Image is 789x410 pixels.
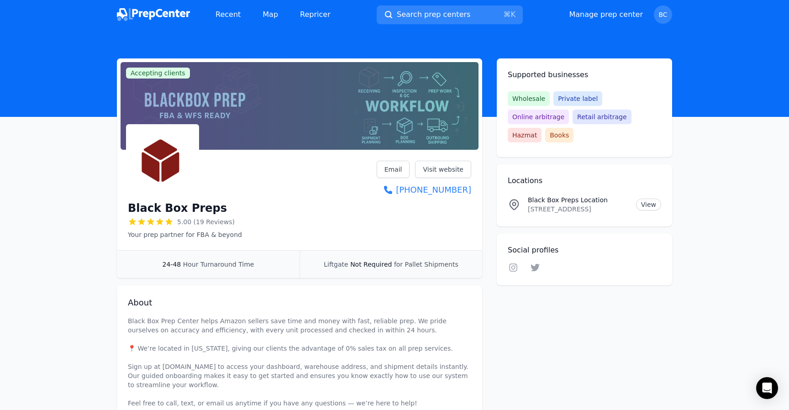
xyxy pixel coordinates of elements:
[504,10,511,19] kbd: ⌘
[324,261,348,268] span: Liftgate
[508,110,569,124] span: Online arbitrage
[756,377,778,399] div: Open Intercom Messenger
[163,261,181,268] span: 24-48
[377,5,523,24] button: Search prep centers⌘K
[128,296,471,309] h2: About
[377,184,471,196] a: [PHONE_NUMBER]
[177,217,235,226] span: 5.00 (19 Reviews)
[126,68,190,79] span: Accepting clients
[128,126,197,195] img: Black Box Preps
[208,5,248,24] a: Recent
[658,11,667,18] span: BC
[415,161,471,178] a: Visit website
[255,5,285,24] a: Map
[128,230,242,239] p: Your prep partner for FBA & beyond
[377,161,410,178] a: Email
[128,316,471,408] p: Black Box Prep Center helps Amazon sellers save time and money with fast, reliable prep. We pride...
[508,245,661,256] h2: Social profiles
[183,261,254,268] span: Hour Turnaround Time
[636,199,661,210] a: View
[528,205,629,214] p: [STREET_ADDRESS]
[508,69,661,80] h2: Supported businesses
[394,261,458,268] span: for Pallet Shipments
[511,10,516,19] kbd: K
[573,110,631,124] span: Retail arbitrage
[397,9,470,20] span: Search prep centers
[508,128,542,142] span: Hazmat
[117,8,190,21] img: PrepCenter
[569,9,643,20] a: Manage prep center
[508,175,661,186] h2: Locations
[350,261,392,268] span: Not Required
[128,201,227,216] h1: Black Box Preps
[545,128,573,142] span: Books
[508,91,550,106] span: Wholesale
[528,195,629,205] p: Black Box Preps Location
[293,5,338,24] a: Repricer
[654,5,672,24] button: BC
[553,91,602,106] span: Private label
